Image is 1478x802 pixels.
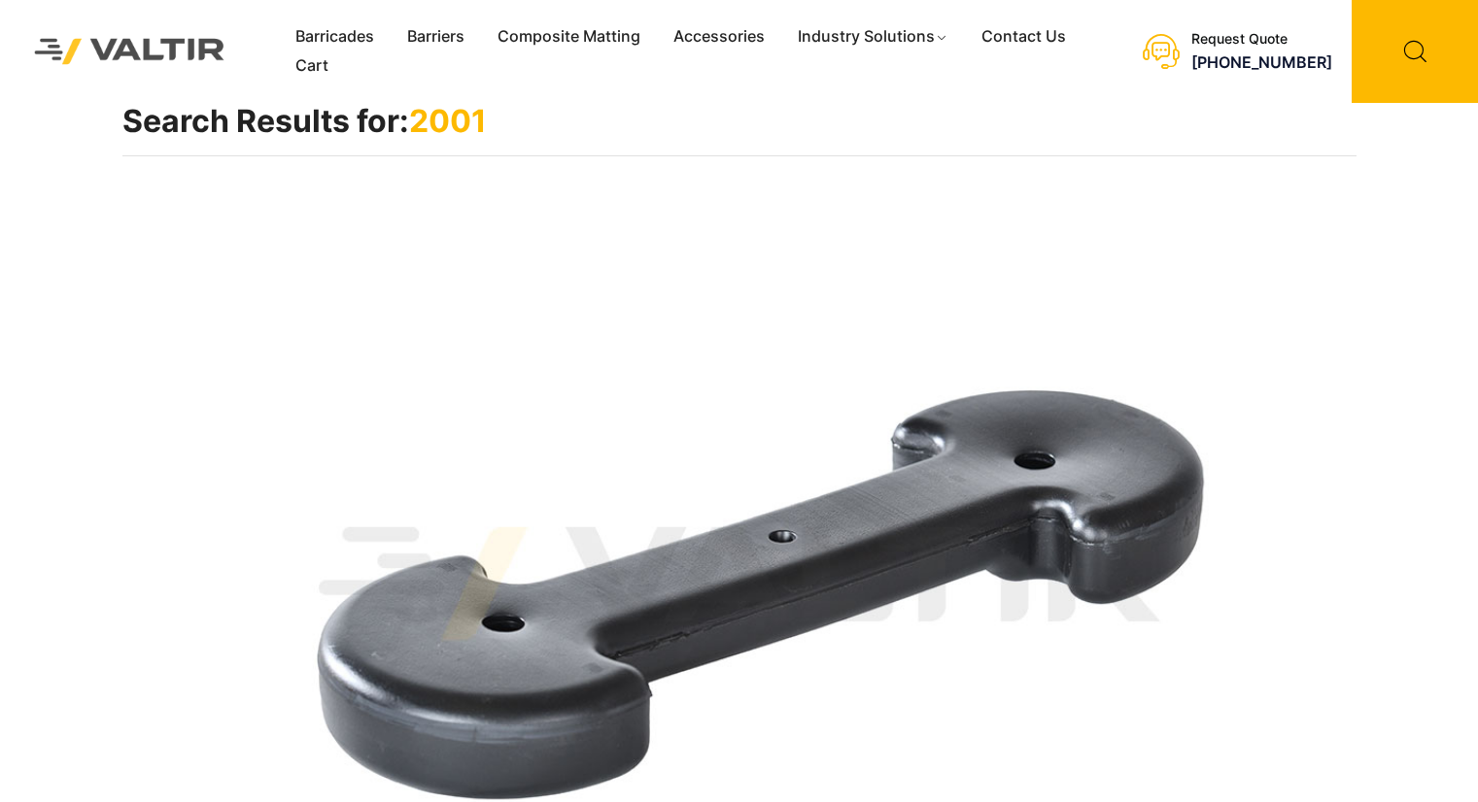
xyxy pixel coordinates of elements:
[1191,31,1332,48] div: Request Quote
[409,102,487,140] span: 2001
[279,51,345,81] a: Cart
[279,22,391,51] a: Barricades
[15,18,245,84] img: Valtir Rentals
[122,103,1357,156] h1: Search Results for:
[481,22,657,51] a: Composite Matting
[391,22,481,51] a: Barriers
[965,22,1083,51] a: Contact Us
[657,22,781,51] a: Accessories
[781,22,965,51] a: Industry Solutions
[1191,52,1332,72] a: [PHONE_NUMBER]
